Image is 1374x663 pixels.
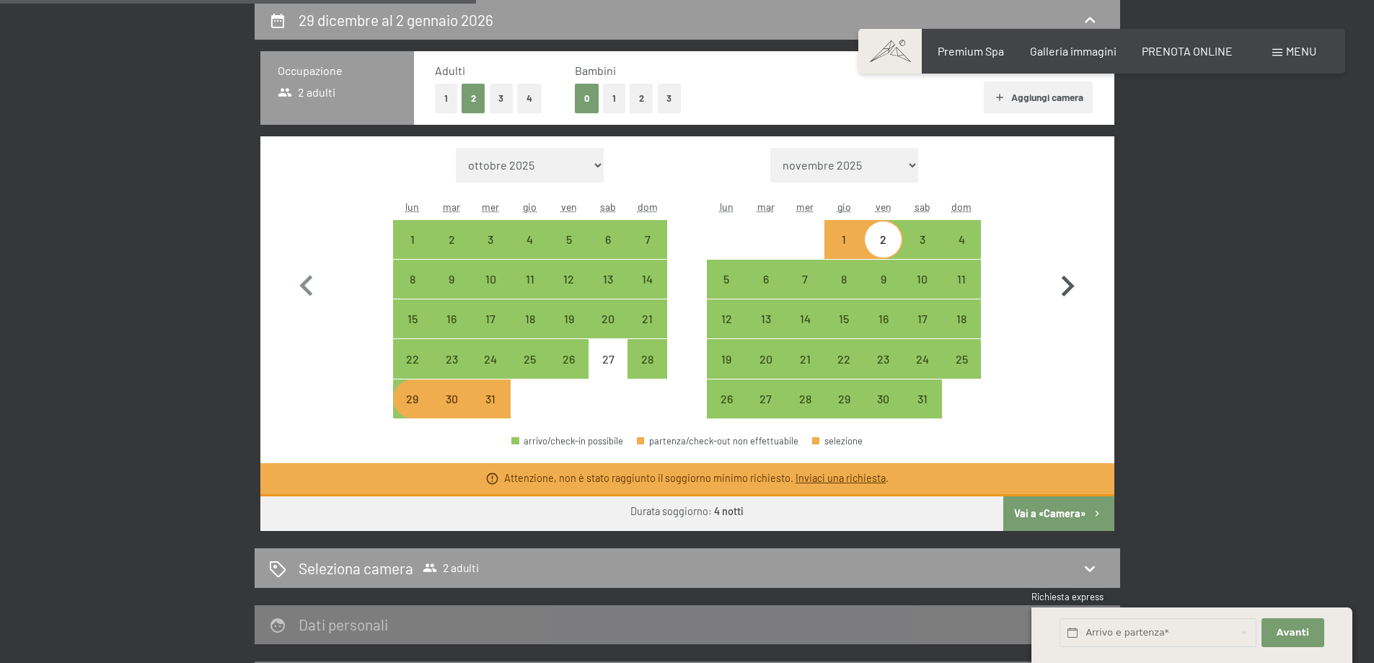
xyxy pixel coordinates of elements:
[865,273,901,309] div: 9
[471,339,510,378] div: arrivo/check-in possibile
[785,379,824,418] div: arrivo/check-in possibile
[748,354,784,390] div: 20
[747,379,785,418] div: Tue Jan 27 2026
[627,339,666,378] div: arrivo/check-in possibile
[708,354,744,390] div: 19
[435,84,457,113] button: 1
[785,339,824,378] div: Wed Jan 21 2026
[865,313,901,349] div: 16
[395,354,431,390] div: 22
[629,234,665,270] div: 7
[471,339,510,378] div: Wed Dec 24 2025
[1031,591,1104,602] span: Richiesta express
[708,393,744,429] div: 26
[785,379,824,418] div: Wed Jan 28 2026
[550,339,589,378] div: Fri Dec 26 2025
[1030,44,1117,58] a: Galleria immagini
[550,220,589,259] div: Fri Dec 05 2025
[286,148,327,419] button: Mese precedente
[423,561,479,575] span: 2 adulti
[785,260,824,299] div: Wed Jan 07 2026
[757,201,775,213] abbr: martedì
[863,260,902,299] div: arrivo/check-in possibile
[748,313,784,349] div: 13
[590,273,626,309] div: 13
[903,339,942,378] div: Sat Jan 24 2026
[824,260,863,299] div: Thu Jan 08 2026
[863,299,902,338] div: arrivo/check-in possibile
[523,201,537,213] abbr: giovedì
[747,260,785,299] div: Tue Jan 06 2026
[432,299,471,338] div: arrivo/check-in possibile
[942,220,981,259] div: Sun Jan 04 2026
[299,11,493,29] h2: 29 dicembre al 2 gennaio 2026
[824,220,863,259] div: arrivo/check-in possibile
[471,299,510,338] div: Wed Dec 17 2025
[903,260,942,299] div: Sat Jan 10 2026
[824,260,863,299] div: arrivo/check-in possibile
[863,220,902,259] div: arrivo/check-in possibile
[785,299,824,338] div: Wed Jan 14 2026
[550,220,589,259] div: arrivo/check-in possibile
[812,436,863,446] div: selezione
[512,313,548,349] div: 18
[637,436,798,446] div: partenza/check-out non effettuabile
[865,234,901,270] div: 2
[551,354,587,390] div: 26
[826,393,862,429] div: 29
[589,339,627,378] div: arrivo/check-in non effettuabile
[787,393,823,429] div: 28
[551,234,587,270] div: 5
[826,234,862,270] div: 1
[747,299,785,338] div: arrivo/check-in possibile
[942,299,981,338] div: Sun Jan 18 2026
[393,379,432,418] div: Mon Dec 29 2025
[471,379,510,418] div: arrivo/check-in non effettuabile
[824,299,863,338] div: arrivo/check-in possibile
[589,260,627,299] div: arrivo/check-in possibile
[903,339,942,378] div: arrivo/check-in possibile
[629,313,665,349] div: 21
[630,504,744,519] div: Durata soggiorno:
[511,339,550,378] div: arrivo/check-in possibile
[943,273,979,309] div: 11
[472,234,508,270] div: 3
[393,339,432,378] div: Mon Dec 22 2025
[472,273,508,309] div: 10
[938,44,1004,58] span: Premium Spa
[904,273,941,309] div: 10
[903,220,942,259] div: arrivo/check-in possibile
[824,220,863,259] div: Thu Jan 01 2026
[714,505,744,517] b: 4 notti
[865,393,901,429] div: 30
[393,299,432,338] div: arrivo/check-in possibile
[747,339,785,378] div: Tue Jan 20 2026
[1047,148,1088,419] button: Mese successivo
[393,379,432,418] div: arrivo/check-in possibile
[575,84,599,113] button: 0
[629,354,665,390] div: 28
[708,273,744,309] div: 5
[432,339,471,378] div: Tue Dec 23 2025
[627,260,666,299] div: Sun Dec 14 2025
[796,472,886,484] a: Inviaci una richiesta
[432,220,471,259] div: Tue Dec 02 2025
[824,339,863,378] div: arrivo/check-in possibile
[747,379,785,418] div: arrivo/check-in possibile
[589,260,627,299] div: Sat Dec 13 2025
[482,201,499,213] abbr: mercoledì
[747,260,785,299] div: arrivo/check-in possibile
[512,234,548,270] div: 4
[512,354,548,390] div: 25
[550,299,589,338] div: arrivo/check-in possibile
[432,260,471,299] div: arrivo/check-in possibile
[903,379,942,418] div: arrivo/check-in possibile
[747,299,785,338] div: Tue Jan 13 2026
[299,615,388,633] h2: Dati personali
[863,379,902,418] div: Fri Jan 30 2026
[590,354,626,390] div: 27
[550,260,589,299] div: Fri Dec 12 2025
[707,260,746,299] div: arrivo/check-in possibile
[395,313,431,349] div: 15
